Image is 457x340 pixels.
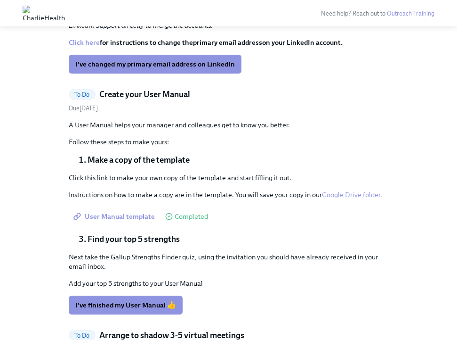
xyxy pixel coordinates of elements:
p: Instructions on how to make a copy are in the template. You will save your copy in our [69,190,389,199]
img: CharlieHealth [23,6,65,21]
h5: Create your User Manual [99,89,190,100]
span: User Manual template [75,212,155,221]
span: Completed [175,213,208,220]
strong: for instructions to change the on your LinkedIn account. [69,38,343,47]
a: To DoCreate your User ManualDue[DATE] [69,89,389,113]
p: A User Manual helps your manager and colleagues get to know you better. [69,120,389,130]
p: Add your top 5 strengths to your User Manual [69,279,389,288]
p: Follow these steps to make yours: [69,137,389,147]
span: Thursday, October 9th 2025, 10:00 am [69,105,98,112]
a: User Manual template [69,207,161,226]
span: I've changed my primary email address on LinkedIn [75,59,235,69]
button: I've changed my primary email address on LinkedIn [69,55,241,74]
li: Find your top 5 strengths [88,233,389,245]
p: Next take the Gallup Strengths Finder quiz, using the invitation you should have already received... [69,252,389,271]
a: Click here [69,38,100,47]
p: Click this link to make your own copy of the template and start filling it out. [69,173,389,182]
strong: primary email address [193,38,262,47]
span: To Do [69,332,96,339]
a: Outreach Training [387,10,434,17]
span: I've finished my User Manual 👍 [75,300,176,310]
button: I've finished my User Manual 👍 [69,296,183,315]
span: Need help? Reach out to [321,10,434,17]
span: To Do [69,91,96,98]
li: Make a copy of the template [88,154,389,166]
a: Google Drive folder. [322,191,382,199]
